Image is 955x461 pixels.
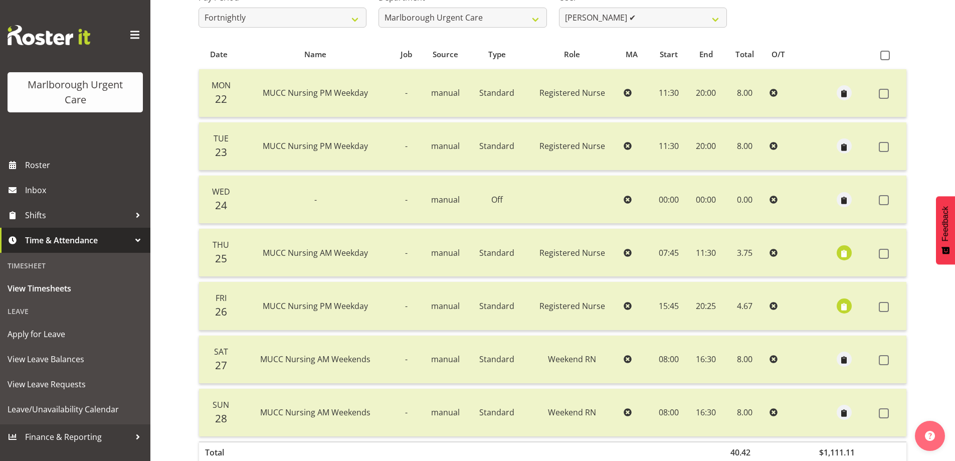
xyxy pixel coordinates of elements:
[8,327,143,342] span: Apply for Leave
[650,229,688,277] td: 07:45
[724,69,766,117] td: 8.00
[469,336,525,384] td: Standard
[650,122,688,171] td: 11:30
[3,322,148,347] a: Apply for Leave
[263,300,368,312] span: MUCC Nursing PM Weekday
[25,429,130,444] span: Finance & Reporting
[688,336,724,384] td: 16:30
[431,300,460,312] span: manual
[469,69,525,117] td: Standard
[304,49,326,60] span: Name
[3,301,148,322] div: Leave
[215,251,227,265] span: 25
[735,49,754,60] span: Total
[8,352,143,367] span: View Leave Balances
[925,431,935,441] img: help-xxl-2.png
[724,229,766,277] td: 3.75
[548,354,596,365] span: Weekend RN
[539,300,605,312] span: Registered Nurse
[650,389,688,436] td: 08:00
[650,69,688,117] td: 11:30
[405,354,408,365] span: -
[215,358,227,372] span: 27
[212,80,231,91] span: Mon
[210,49,228,60] span: Date
[405,300,408,312] span: -
[212,186,230,197] span: Wed
[8,377,143,392] span: View Leave Requests
[724,389,766,436] td: 8.00
[8,281,143,296] span: View Timesheets
[3,372,148,397] a: View Leave Requests
[405,194,408,205] span: -
[539,140,605,151] span: Registered Nurse
[539,247,605,258] span: Registered Nurse
[18,77,133,107] div: Marlborough Urgent Care
[25,233,130,248] span: Time & Attendance
[469,229,525,277] td: Standard
[214,133,229,144] span: Tue
[724,122,766,171] td: 8.00
[688,229,724,277] td: 11:30
[405,407,408,418] span: -
[214,346,228,357] span: Sat
[3,276,148,301] a: View Timesheets
[650,336,688,384] td: 08:00
[724,336,766,384] td: 8.00
[431,354,460,365] span: manual
[25,158,145,173] span: Roster
[8,25,90,45] img: Rosterit website logo
[405,87,408,98] span: -
[688,69,724,117] td: 20:00
[213,239,229,250] span: Thu
[433,49,458,60] span: Source
[626,49,638,60] span: MA
[25,208,130,223] span: Shifts
[488,49,506,60] span: Type
[405,247,408,258] span: -
[431,407,460,418] span: manual
[469,176,525,224] td: Off
[936,196,955,264] button: Feedback - Show survey
[314,194,317,205] span: -
[469,122,525,171] td: Standard
[213,399,229,410] span: Sun
[8,402,143,417] span: Leave/Unavailability Calendar
[3,255,148,276] div: Timesheet
[431,194,460,205] span: manual
[431,247,460,258] span: manual
[263,247,368,258] span: MUCC Nursing AM Weekday
[216,292,227,303] span: Fri
[3,347,148,372] a: View Leave Balances
[25,183,145,198] span: Inbox
[941,206,950,241] span: Feedback
[688,389,724,436] td: 16:30
[260,407,370,418] span: MUCC Nursing AM Weekends
[688,282,724,330] td: 20:25
[469,389,525,436] td: Standard
[405,140,408,151] span: -
[431,87,460,98] span: manual
[260,354,370,365] span: MUCC Nursing AM Weekends
[724,282,766,330] td: 4.67
[215,198,227,212] span: 24
[724,176,766,224] td: 0.00
[548,407,596,418] span: Weekend RN
[650,282,688,330] td: 15:45
[263,140,368,151] span: MUCC Nursing PM Weekday
[539,87,605,98] span: Registered Nurse
[660,49,678,60] span: Start
[469,282,525,330] td: Standard
[215,304,227,319] span: 26
[215,92,227,106] span: 22
[772,49,785,60] span: O/T
[401,49,412,60] span: Job
[564,49,580,60] span: Role
[688,176,724,224] td: 00:00
[263,87,368,98] span: MUCC Nursing PM Weekday
[699,49,713,60] span: End
[688,122,724,171] td: 20:00
[650,176,688,224] td: 00:00
[3,397,148,422] a: Leave/Unavailability Calendar
[215,411,227,425] span: 28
